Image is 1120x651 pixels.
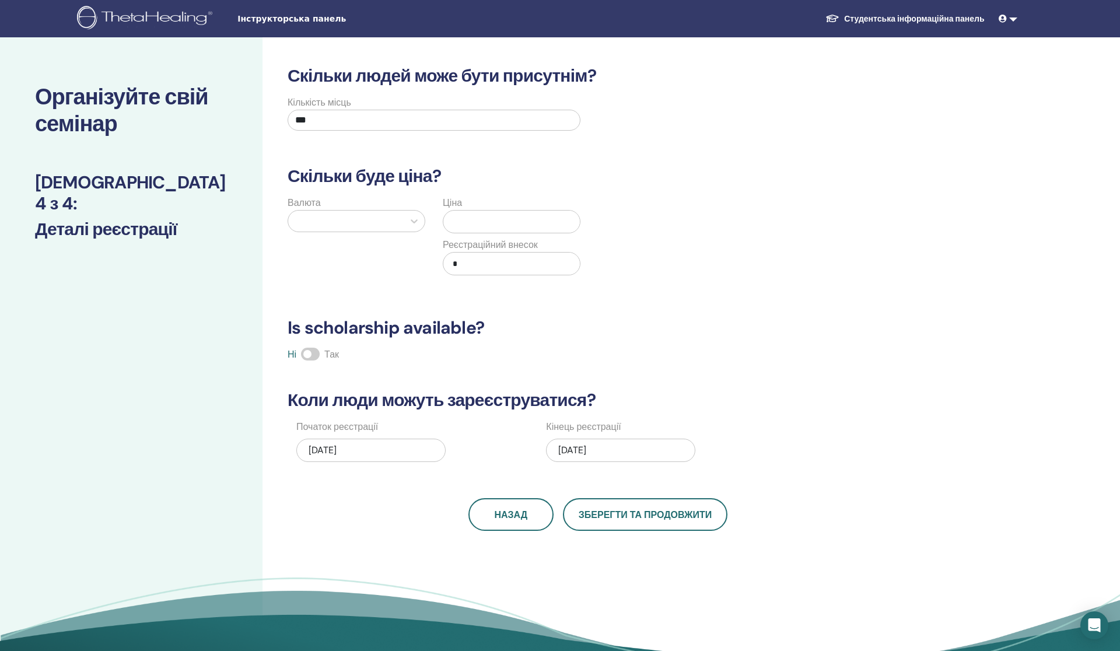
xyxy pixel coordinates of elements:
h3: Скільки буде ціна? [281,166,915,187]
h2: Організуйте свій семінар [35,84,228,137]
h3: [DEMOGRAPHIC_DATA] 4 з 4 : [35,172,228,214]
span: Назад [494,509,527,521]
label: Ціна [443,196,462,210]
button: Назад [468,498,554,531]
span: Так [324,348,339,360]
div: [DATE] [296,439,446,462]
h3: Коли люди можуть зареєструватися? [281,390,915,411]
label: Кінець реєстрації [546,420,621,434]
h3: Деталі реєстрації [35,219,228,240]
img: graduation-cap-white.svg [825,13,839,23]
h3: Скільки людей може бути присутнім? [281,65,915,86]
a: Студентська інформаційна панель [816,8,993,30]
button: Зберегти та продовжити [563,498,727,531]
label: Кількість місць [288,96,351,110]
label: Початок реєстрації [296,420,378,434]
span: Зберегти та продовжити [579,509,712,521]
div: [DATE] [546,439,695,462]
label: Реєстраційний внесок [443,238,538,252]
div: Open Intercom Messenger [1080,611,1108,639]
label: Валюта [288,196,321,210]
span: Ні [288,348,296,360]
h3: Is scholarship available? [281,317,915,338]
span: Інструкторська панель [237,13,412,25]
img: logo.png [77,6,216,32]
